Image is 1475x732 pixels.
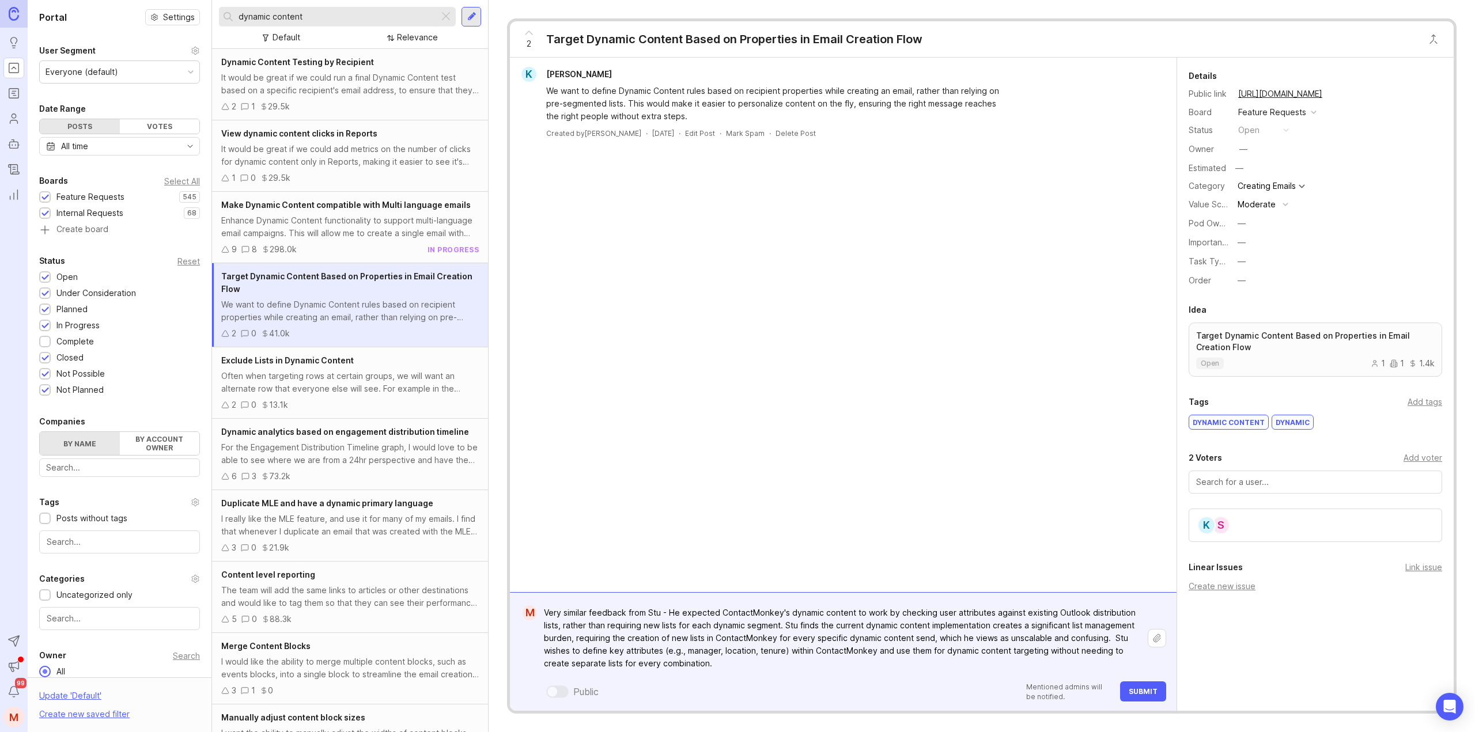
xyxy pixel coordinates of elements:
[212,562,488,633] a: Content level reportingThe team will add the same links to articles or other destinations and wou...
[40,119,120,134] div: Posts
[39,10,67,24] h1: Portal
[221,498,433,508] span: Duplicate MLE and have a dynamic primary language
[39,415,85,428] div: Companies
[1238,182,1296,190] div: Creating Emails
[39,648,66,662] div: Owner
[268,684,273,697] div: 0
[187,208,196,218] p: 68
[56,351,84,364] div: Closed
[1235,86,1326,101] a: [URL][DOMAIN_NAME]
[776,128,816,138] div: Delete Post
[1238,255,1246,268] div: —
[546,31,922,47] div: Target Dynamic Content Based on Properties in Email Creation Flow
[163,12,195,23] span: Settings
[9,7,19,20] img: Canny Home
[221,427,469,437] span: Dynamic analytics based on engagement distribution timeline
[527,37,531,50] span: 2
[1189,69,1217,83] div: Details
[269,399,288,411] div: 13.1k
[46,66,118,78] div: Everyone (default)
[269,327,290,340] div: 41.0k
[720,128,721,138] div: ·
[652,128,674,138] a: [DATE]
[40,432,120,455] label: By name
[1238,217,1246,230] div: —
[145,9,200,25] button: Settings
[39,689,101,708] div: Update ' Default '
[56,287,136,299] div: Under Consideration
[3,83,24,104] a: Roadmaps
[3,134,24,154] a: Autopilot
[1371,359,1385,367] div: 1
[251,172,256,184] div: 0
[1189,580,1442,593] div: Create new issue
[679,128,680,138] div: ·
[47,536,192,548] input: Search...
[221,271,472,294] span: Target Dynamic Content Based on Properties in Email Creation Flow
[1232,161,1247,176] div: —
[1238,124,1260,136] div: open
[39,174,68,188] div: Boards
[1189,451,1222,465] div: 2 Voters
[1196,476,1435,488] input: Search for a user...
[1422,28,1445,51] button: Close button
[546,69,612,79] span: [PERSON_NAME]
[1189,143,1229,155] div: Owner
[221,214,479,240] div: Enhance Dynamic Content functionality to support multi-language email campaigns. This will allow ...
[251,399,256,411] div: 0
[1189,415,1268,429] div: Dynamic Content
[252,613,257,625] div: 0
[3,707,24,727] button: M
[685,128,715,138] div: Edit Post
[1189,218,1247,228] label: Pod Ownership
[1189,275,1211,285] label: Order
[1272,415,1313,429] div: dynamic
[1148,629,1166,647] button: Upload file
[1189,256,1230,266] label: Task Type
[221,570,315,579] span: Content level reporting
[120,432,200,455] label: By account owner
[252,243,257,256] div: 8
[3,656,24,677] button: Announcements
[769,128,771,138] div: ·
[1436,693,1463,720] div: Open Intercom Messenger
[212,192,488,263] a: Make Dynamic Content compatible with Multi language emailsEnhance Dynamic Content functionality t...
[1189,180,1229,192] div: Category
[56,335,94,348] div: Complete
[251,684,255,697] div: 1
[232,613,237,625] div: 5
[1026,682,1113,701] p: Mentioned admins will be notified.
[251,327,256,340] div: 0
[56,384,104,396] div: Not Planned
[164,178,200,184] div: Select All
[523,605,537,620] div: M
[46,461,193,474] input: Search...
[652,129,674,138] time: [DATE]
[232,172,236,184] div: 1
[221,298,479,324] div: We want to define Dynamic Content rules based on recipient properties while creating an email, ra...
[212,633,488,704] a: Merge Content BlocksI would like the ability to merge multiple content blocks, such as events blo...
[51,665,71,678] div: All
[1189,106,1229,119] div: Board
[428,245,479,255] div: in progress
[3,32,24,53] a: Ideas
[56,271,78,283] div: Open
[212,490,488,562] a: Duplicate MLE and have a dynamic primary languageI really like the MLE feature, and use it for ma...
[212,347,488,419] a: Exclude Lists in Dynamic ContentOften when targeting rows at certain groups, we will want an alte...
[397,31,438,44] div: Relevance
[1189,323,1442,377] a: Target Dynamic Content Based on Properties in Email Creation Flowopen111.4k
[221,641,311,651] span: Merge Content Blocks
[212,419,488,490] a: Dynamic analytics based on engagement distribution timelineFor the Engagement Distribution Timeli...
[56,191,124,203] div: Feature Requests
[232,100,236,113] div: 2
[221,584,479,609] div: The team will add the same links to articles or other destinations and would like to tag them so ...
[232,541,236,554] div: 3
[212,49,488,120] a: Dynamic Content Testing by RecipientIt would be great if we could run a final Dynamic Content tes...
[221,355,354,365] span: Exclude Lists in Dynamic Content
[39,572,85,586] div: Categories
[173,653,200,659] div: Search
[39,708,130,720] div: Create new saved filter
[1201,359,1219,368] p: open
[1189,303,1207,317] div: Idea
